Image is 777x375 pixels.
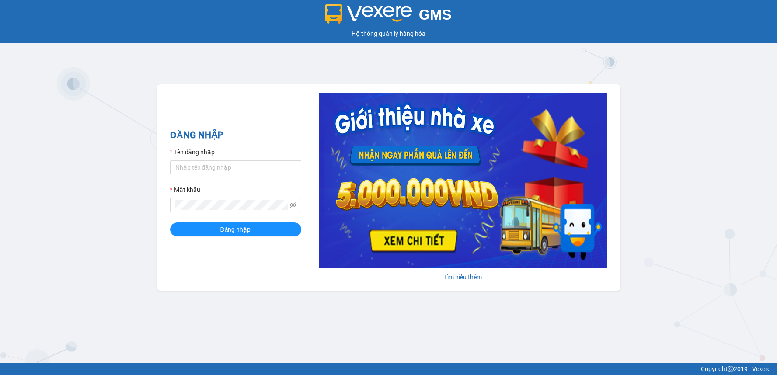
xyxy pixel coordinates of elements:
[419,7,452,23] span: GMS
[170,128,301,142] h2: ĐĂNG NHẬP
[319,272,607,282] div: Tìm hiểu thêm
[2,29,775,38] div: Hệ thống quản lý hàng hóa
[170,160,301,174] input: Tên đăng nhập
[170,185,200,194] label: Mật khẩu
[290,202,296,208] span: eye-invisible
[220,225,251,234] span: Đăng nhập
[175,200,288,210] input: Mật khẩu
[728,366,734,372] span: copyright
[319,93,607,268] img: banner-0
[7,364,770,374] div: Copyright 2019 - Vexere
[325,4,412,24] img: logo 2
[170,147,215,157] label: Tên đăng nhập
[170,222,301,236] button: Đăng nhập
[325,13,452,20] a: GMS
